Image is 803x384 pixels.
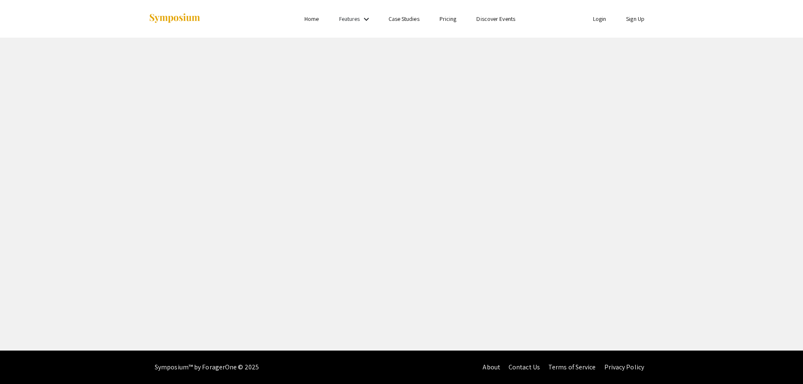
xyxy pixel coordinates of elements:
a: Discover Events [476,15,515,23]
a: Case Studies [389,15,419,23]
a: Terms of Service [548,363,596,371]
div: Symposium™ by ForagerOne © 2025 [155,351,259,384]
img: Symposium by ForagerOne [148,13,201,24]
mat-icon: Expand Features list [361,14,371,24]
a: Contact Us [509,363,540,371]
a: Pricing [440,15,457,23]
a: Features [339,15,360,23]
a: About [483,363,500,371]
a: Home [304,15,319,23]
a: Login [593,15,606,23]
a: Privacy Policy [604,363,644,371]
a: Sign Up [626,15,644,23]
